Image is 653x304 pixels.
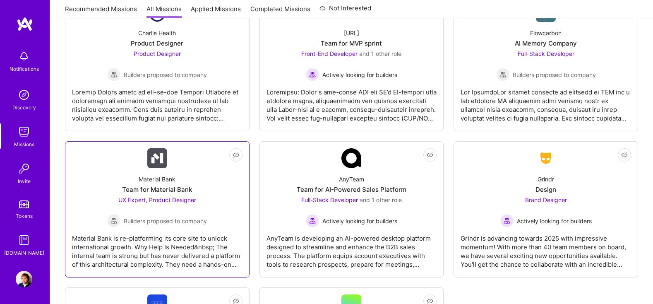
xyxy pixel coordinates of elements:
[518,50,574,57] span: Full-Stack Developer
[250,5,310,18] a: Completed Missions
[266,148,437,270] a: Company LogoAnyTeamTeam for AI-Powered Sales PlatformFull-Stack Developer and 1 other roleActivel...
[16,271,32,287] img: User Avatar
[131,39,183,48] div: Product Designer
[621,152,628,158] i: icon EyeClosed
[14,271,34,287] a: User Avatar
[461,2,631,124] a: Company LogoFlowcarbonAI Memory CompanyFull-Stack Developer Builders proposed to companyBuilders ...
[16,87,32,103] img: discovery
[427,152,433,158] i: icon EyeClosed
[72,148,242,270] a: Company LogoMaterial BankTeam for Material BankUX Expert, Product Designer Builders proposed to c...
[360,196,402,203] span: and 1 other role
[515,39,577,48] div: AI Memory Company
[146,5,182,18] a: All Missions
[19,200,29,208] img: tokens
[16,212,33,220] div: Tokens
[16,160,32,177] img: Invite
[191,5,241,18] a: Applied Missions
[10,65,39,73] div: Notifications
[12,103,36,112] div: Discovery
[322,217,397,225] span: Actively looking for builders
[124,217,207,225] span: Builders proposed to company
[233,152,239,158] i: icon EyeClosed
[297,185,406,194] div: Team for AI-Powered Sales Platform
[118,196,196,203] span: UX Expert, Product Designer
[306,214,319,227] img: Actively looking for builders
[138,29,176,37] div: Charlie Health
[266,2,437,124] a: Company Logo[URL]Team for MVP sprintFront-End Developer and 1 other roleActively looking for buil...
[536,151,556,166] img: Company Logo
[107,68,120,81] img: Builders proposed to company
[525,196,567,203] span: Brand Designer
[139,175,175,183] div: Material Bank
[122,185,192,194] div: Team for Material Bank
[16,232,32,249] img: guide book
[301,196,358,203] span: Full-Stack Developer
[107,214,120,227] img: Builders proposed to company
[500,214,514,227] img: Actively looking for builders
[72,2,242,124] a: Company LogoCharlie HealthProduct DesignerProduct Designer Builders proposed to companyBuilders p...
[72,81,242,123] div: Loremip Dolors ametc ad eli-se-doe Tempori Utlabore et doloremagn ali enimadm veniamqui nostrudex...
[513,70,596,79] span: Builders proposed to company
[266,227,437,269] div: AnyTeam is developing an AI-powered desktop platform designed to streamline and enhance the B2B s...
[461,227,631,269] div: Grindr is advancing towards 2025 with impressive momentum! With more than 40 team members on boar...
[535,185,556,194] div: Design
[16,123,32,140] img: teamwork
[461,148,631,270] a: Company LogoGrindrDesignBrand Designer Actively looking for buildersActively looking for builders...
[359,50,401,57] span: and 1 other role
[134,50,181,57] span: Product Designer
[124,70,207,79] span: Builders proposed to company
[496,68,509,81] img: Builders proposed to company
[16,48,32,65] img: bell
[306,68,319,81] img: Actively looking for builders
[72,227,242,269] div: Material Bank is re-platforming its core site to unlock international growth. Why Help Is Needed&...
[319,3,371,18] a: Not Interested
[14,140,34,149] div: Missions
[538,175,554,183] div: Grindr
[339,175,364,183] div: AnyTeam
[18,177,31,186] div: Invite
[4,249,44,257] div: [DOMAIN_NAME]
[344,29,359,37] div: [URL]
[301,50,358,57] span: Front-End Developer
[65,5,137,18] a: Recommended Missions
[147,148,167,168] img: Company Logo
[517,217,592,225] span: Actively looking for builders
[266,81,437,123] div: Loremipsu: Dolor s ame-conse ADI eli SE’d EI-tempori utla etdolore magna, aliquaenimadm ven quisn...
[17,17,33,31] img: logo
[322,70,397,79] span: Actively looking for builders
[461,81,631,123] div: Lor IpsumdoLor sitamet consecte ad elitsedd ei TEM inc u lab etdolore MA aliquaenim admi veniamq ...
[530,29,562,37] div: Flowcarbon
[341,148,361,168] img: Company Logo
[321,39,382,48] div: Team for MVP sprint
